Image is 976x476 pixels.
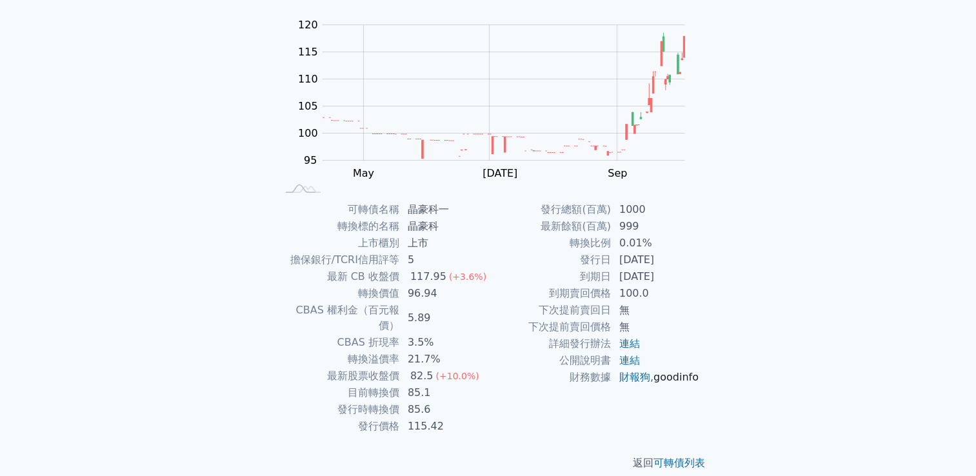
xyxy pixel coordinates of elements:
td: 115.42 [400,418,488,435]
td: [DATE] [612,268,700,285]
tspan: 120 [298,19,318,31]
td: 5 [400,252,488,268]
td: 96.94 [400,285,488,302]
tspan: 100 [298,127,318,139]
span: (+10.0%) [435,371,479,381]
td: 無 [612,302,700,319]
td: 可轉債名稱 [277,201,400,218]
tspan: Sep [608,167,627,179]
td: 轉換比例 [488,235,612,252]
a: 連結 [619,354,640,366]
td: 上市 [400,235,488,252]
td: 0.01% [612,235,700,252]
td: 上市櫃別 [277,235,400,252]
div: 117.95 [408,269,449,284]
td: 發行價格 [277,418,400,435]
td: 100.0 [612,285,700,302]
td: 1000 [612,201,700,218]
td: 晶豪科 [400,218,488,235]
tspan: 105 [298,100,318,112]
g: Chart [291,19,704,206]
tspan: 110 [298,73,318,85]
td: 下次提前賣回價格 [488,319,612,335]
td: 85.6 [400,401,488,418]
tspan: May [353,167,374,179]
td: 85.1 [400,384,488,401]
tspan: 115 [298,46,318,58]
td: 到期賣回價格 [488,285,612,302]
td: 21.7% [400,351,488,368]
td: 5.89 [400,302,488,334]
tspan: [DATE] [483,167,517,179]
td: 發行總額(百萬) [488,201,612,218]
td: 最新 CB 收盤價 [277,268,400,285]
td: 轉換標的名稱 [277,218,400,235]
td: 轉換溢價率 [277,351,400,368]
td: 最新股票收盤價 [277,368,400,384]
td: [DATE] [612,252,700,268]
a: 可轉債列表 [653,457,705,469]
a: goodinfo [653,371,699,383]
td: 詳細發行辦法 [488,335,612,352]
td: 到期日 [488,268,612,285]
td: CBAS 折現率 [277,334,400,351]
td: 財務數據 [488,369,612,386]
td: 目前轉換價 [277,384,400,401]
tspan: 95 [304,154,317,166]
a: 連結 [619,337,640,350]
a: 財報狗 [619,371,650,383]
td: 發行日 [488,252,612,268]
td: 擔保銀行/TCRI信用評等 [277,252,400,268]
td: 下次提前賣回日 [488,302,612,319]
td: , [612,369,700,386]
span: (+3.6%) [449,272,486,282]
p: 返回 [261,455,715,471]
td: 晶豪科一 [400,201,488,218]
td: CBAS 權利金（百元報價） [277,302,400,334]
td: 3.5% [400,334,488,351]
div: 82.5 [408,368,436,384]
td: 轉換價值 [277,285,400,302]
td: 無 [612,319,700,335]
td: 公開說明書 [488,352,612,369]
td: 999 [612,218,700,235]
td: 最新餘額(百萬) [488,218,612,235]
td: 發行時轉換價 [277,401,400,418]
